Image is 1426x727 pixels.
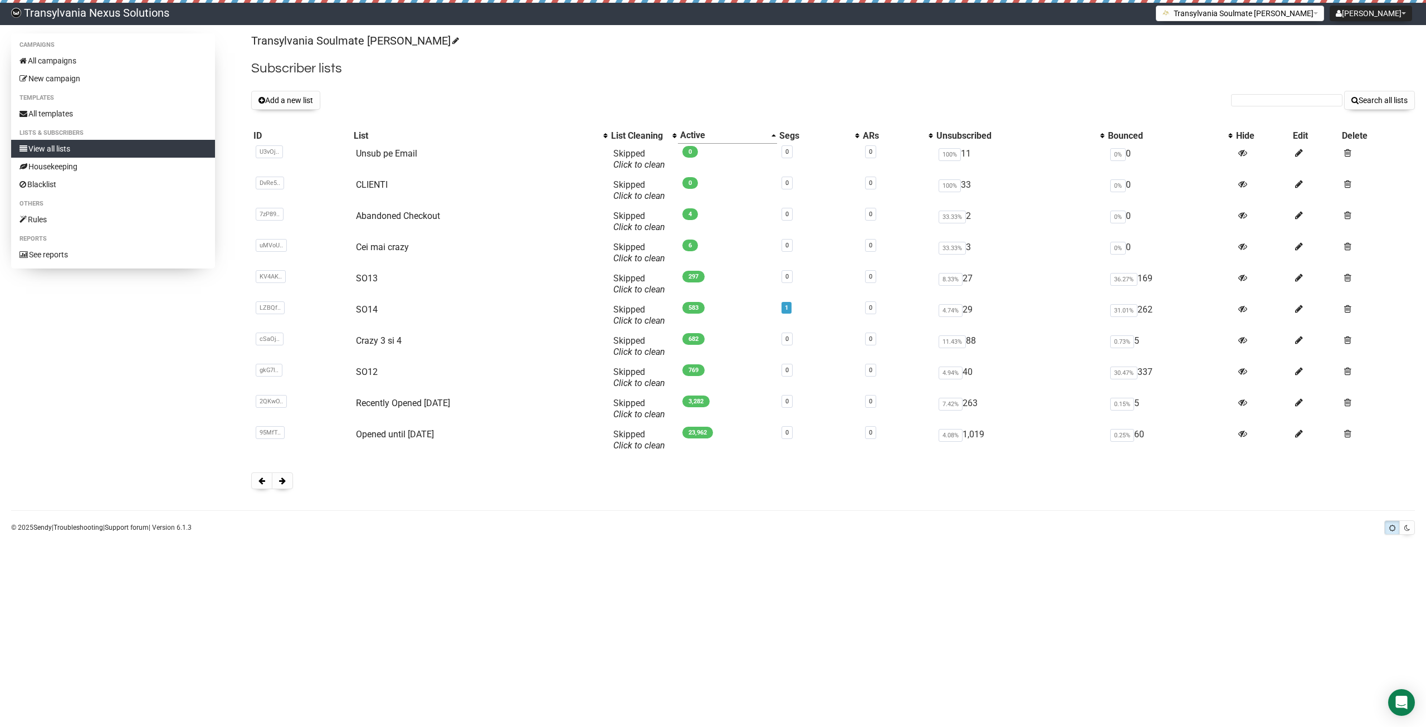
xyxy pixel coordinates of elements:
[1110,242,1126,255] span: 0%
[939,242,966,255] span: 33.33%
[785,304,788,311] a: 1
[613,429,665,451] span: Skipped
[11,91,215,105] li: Templates
[351,128,609,144] th: List: No sort applied, activate to apply an ascending sort
[934,144,1106,175] td: 11
[682,364,705,376] span: 769
[682,271,705,282] span: 297
[251,128,351,144] th: ID: No sort applied, sorting is disabled
[1106,206,1234,237] td: 0
[11,521,192,534] p: © 2025 | | | Version 6.1.3
[356,148,417,159] a: Unsub pe Email
[11,70,215,87] a: New campaign
[939,179,961,192] span: 100%
[934,300,1106,331] td: 29
[1236,130,1289,142] div: Hide
[869,179,872,187] a: 0
[1110,273,1137,286] span: 36.27%
[613,304,665,326] span: Skipped
[1293,130,1337,142] div: Edit
[861,128,935,144] th: ARs: No sort applied, activate to apply an ascending sort
[356,367,378,377] a: SO12
[869,242,872,249] a: 0
[256,270,286,283] span: KV4AK..
[785,179,789,187] a: 0
[785,148,789,155] a: 0
[356,211,440,221] a: Abandoned Checkout
[934,331,1106,362] td: 88
[869,304,872,311] a: 0
[1106,269,1234,300] td: 169
[356,304,378,315] a: SO14
[1106,175,1234,206] td: 0
[256,145,283,158] span: U3vOj..
[613,347,665,357] a: Click to clean
[11,175,215,193] a: Blacklist
[939,148,961,161] span: 100%
[939,304,963,317] span: 4.74%
[11,232,215,246] li: Reports
[11,140,215,158] a: View all lists
[680,130,766,141] div: Active
[934,128,1106,144] th: Unsubscribed: No sort applied, activate to apply an ascending sort
[1108,130,1223,142] div: Bounced
[11,126,215,140] li: Lists & subscribers
[256,395,287,408] span: 2QKwO..
[682,240,698,251] span: 6
[11,158,215,175] a: Housekeeping
[1110,148,1126,161] span: 0%
[682,427,713,438] span: 23,962
[251,34,457,47] a: Transylvania Soulmate [PERSON_NAME]
[1106,300,1234,331] td: 262
[869,367,872,374] a: 0
[682,396,710,407] span: 3,282
[934,206,1106,237] td: 2
[785,367,789,374] a: 0
[934,425,1106,456] td: 1,019
[936,130,1095,142] div: Unsubscribed
[613,378,665,388] a: Click to clean
[1330,6,1412,21] button: [PERSON_NAME]
[356,273,378,284] a: SO13
[356,398,450,408] a: Recently Opened [DATE]
[613,367,665,388] span: Skipped
[682,302,705,314] span: 583
[1342,130,1413,142] div: Delete
[11,197,215,211] li: Others
[939,398,963,411] span: 7.42%
[682,146,698,158] span: 0
[1110,398,1134,411] span: 0.15%
[785,335,789,343] a: 0
[256,239,287,252] span: uMVoU..
[33,524,52,531] a: Sendy
[1340,128,1415,144] th: Delete: No sort applied, sorting is disabled
[1106,331,1234,362] td: 5
[785,273,789,280] a: 0
[613,179,665,201] span: Skipped
[611,130,667,142] div: List Cleaning
[1106,362,1234,393] td: 337
[678,128,777,144] th: Active: Ascending sort applied, activate to apply a descending sort
[1106,128,1234,144] th: Bounced: No sort applied, activate to apply an ascending sort
[11,246,215,264] a: See reports
[863,130,924,142] div: ARs
[785,211,789,218] a: 0
[613,440,665,451] a: Click to clean
[1110,179,1126,192] span: 0%
[869,429,872,436] a: 0
[939,335,966,348] span: 11.43%
[356,335,402,346] a: Crazy 3 si 4
[356,242,409,252] a: Cei mai crazy
[256,364,282,377] span: gkG7l..
[613,273,665,295] span: Skipped
[1106,425,1234,456] td: 60
[613,222,665,232] a: Click to clean
[11,8,21,18] img: 586cc6b7d8bc403f0c61b981d947c989
[682,208,698,220] span: 4
[613,253,665,264] a: Click to clean
[53,524,103,531] a: Troubleshooting
[609,128,678,144] th: List Cleaning: No sort applied, activate to apply an ascending sort
[1110,367,1137,379] span: 30.47%
[256,333,284,345] span: cSaOj..
[869,273,872,280] a: 0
